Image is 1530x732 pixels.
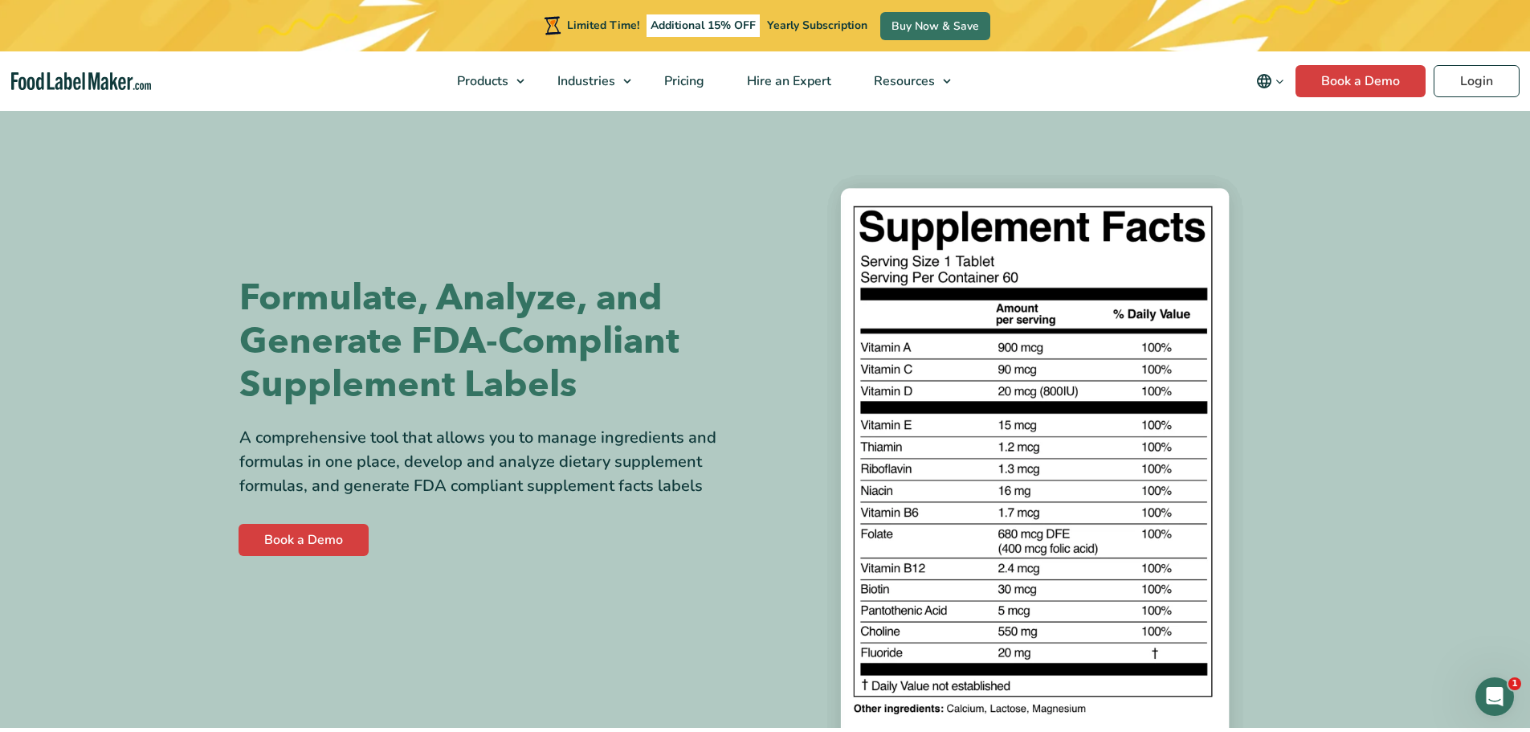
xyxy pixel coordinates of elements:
[742,72,833,90] span: Hire an Expert
[853,51,959,111] a: Resources
[726,51,849,111] a: Hire an Expert
[1245,65,1295,97] button: Change language
[880,12,990,40] a: Buy Now & Save
[452,72,510,90] span: Products
[643,51,722,111] a: Pricing
[239,524,369,556] a: Book a Demo
[239,426,753,498] div: A comprehensive tool that allows you to manage ingredients and formulas in one place, develop and...
[1295,65,1426,97] a: Book a Demo
[659,72,706,90] span: Pricing
[537,51,639,111] a: Industries
[11,72,151,91] a: Food Label Maker homepage
[647,14,760,37] span: Additional 15% OFF
[553,72,617,90] span: Industries
[1475,677,1514,716] iframe: Intercom live chat
[1434,65,1520,97] a: Login
[767,18,867,33] span: Yearly Subscription
[869,72,936,90] span: Resources
[436,51,532,111] a: Products
[567,18,639,33] span: Limited Time!
[239,276,753,407] h1: Formulate, Analyze, and Generate FDA-Compliant Supplement Labels
[1508,677,1521,690] span: 1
